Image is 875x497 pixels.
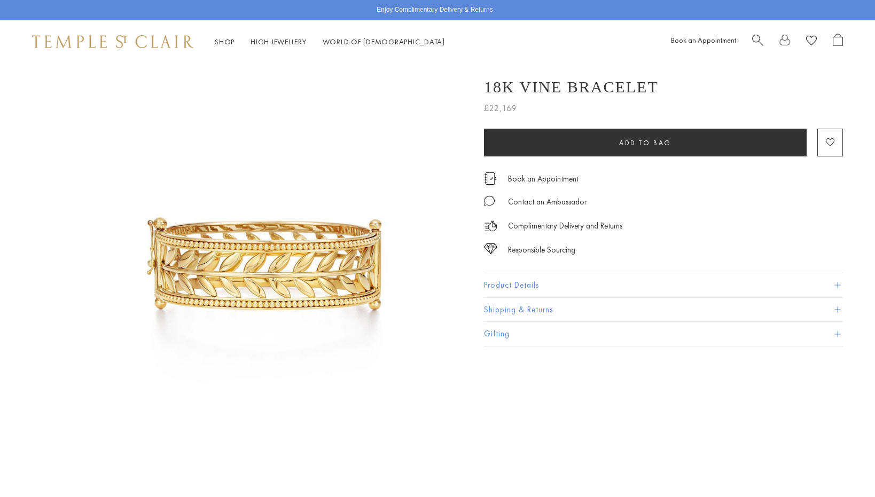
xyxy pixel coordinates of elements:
[69,63,458,452] img: 18K Vine Bracelet
[32,35,193,48] img: Temple St. Clair
[671,35,736,45] a: Book an Appointment
[484,129,807,156] button: Add to bag
[752,34,763,50] a: Search
[215,37,235,46] a: ShopShop
[484,243,497,254] img: icon_sourcing.svg
[508,195,587,209] div: Contact an Ambassador
[484,322,843,346] button: Gifting
[377,5,493,15] p: Enjoy Complimentary Delivery & Returns
[215,35,445,49] nav: Main navigation
[508,219,622,233] p: Complimentary Delivery and Returns
[619,138,671,147] span: Add to bag
[508,243,575,257] div: Responsible Sourcing
[508,173,579,185] a: Book an Appointment
[484,195,495,206] img: MessageIcon-01_2.svg
[484,78,659,96] h1: 18K Vine Bracelet
[323,37,445,46] a: World of [DEMOGRAPHIC_DATA]World of [DEMOGRAPHIC_DATA]
[251,37,307,46] a: High JewelleryHigh Jewellery
[484,219,497,233] img: icon_delivery.svg
[822,447,864,486] iframe: Gorgias live chat messenger
[484,172,497,185] img: icon_appointment.svg
[833,34,843,50] a: Open Shopping Bag
[484,298,843,322] button: Shipping & Returns
[806,34,817,50] a: View Wishlist
[484,273,843,297] button: Product Details
[484,101,517,115] span: £22,169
